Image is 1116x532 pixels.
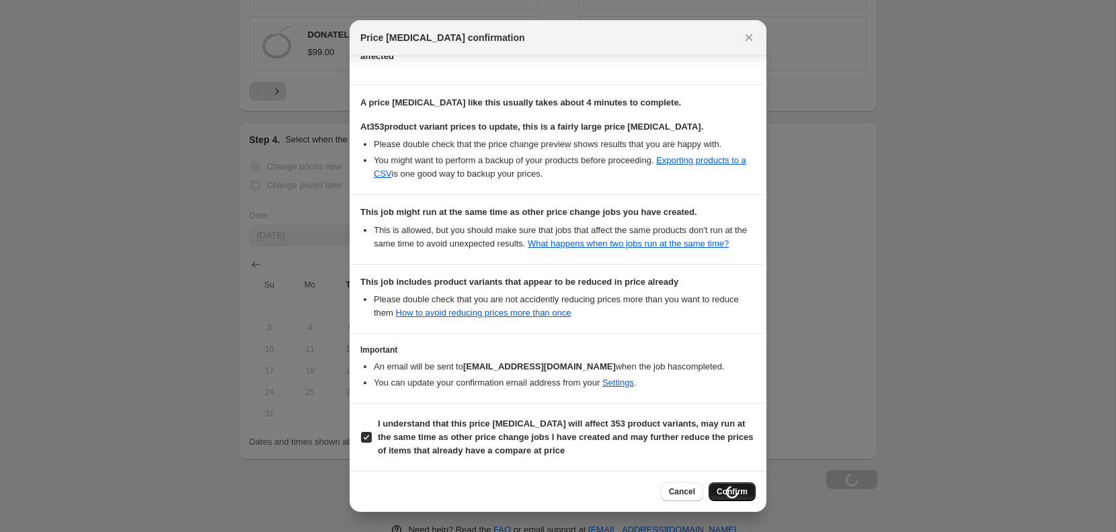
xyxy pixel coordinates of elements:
b: At 353 product variant prices to update, this is a fairly large price [MEDICAL_DATA]. [360,122,703,132]
li: This is allowed, but you should make sure that jobs that affect the same products don ' t run at ... [374,224,756,251]
li: Please double check that you are not accidently reducing prices more than you want to reduce them [374,293,756,320]
li: You can update your confirmation email address from your . [374,376,756,390]
b: A price [MEDICAL_DATA] like this usually takes about 4 minutes to complete. [360,97,681,107]
a: How to avoid reducing prices more than once [396,308,571,318]
a: Settings [602,378,634,388]
li: An email will be sent to when the job has completed . [374,360,756,373]
button: Cancel [661,482,703,501]
li: You might want to perform a backup of your products before proceeding. is one good way to backup ... [374,154,756,181]
b: This job includes product variants that appear to be reduced in price already [360,277,678,287]
h3: Important [360,345,756,355]
a: What happens when two jobs run at the same time? [528,238,729,249]
b: I understand that this price [MEDICAL_DATA] will affect 353 product variants, may run at the same... [378,418,753,455]
button: Close [740,28,758,47]
span: Price [MEDICAL_DATA] confirmation [360,31,525,44]
b: [EMAIL_ADDRESS][DOMAIN_NAME] [463,361,616,371]
span: Cancel [669,486,695,497]
a: Exporting products to a CSV [374,155,746,179]
li: Please double check that the price change preview shows results that you are happy with. [374,138,756,151]
b: This job might run at the same time as other price change jobs you have created. [360,207,697,217]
